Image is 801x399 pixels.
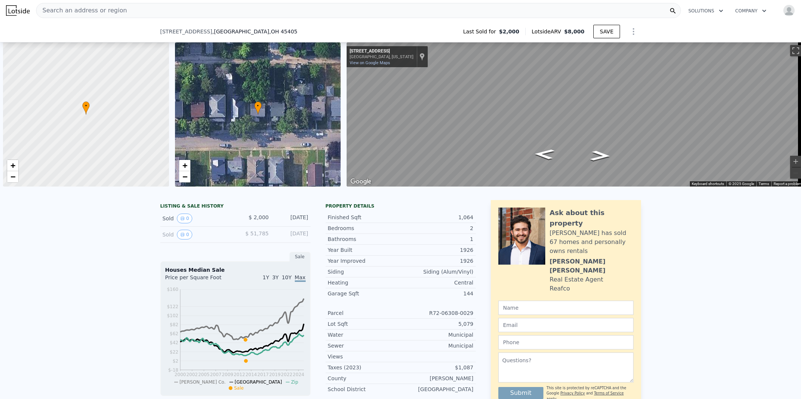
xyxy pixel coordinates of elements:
[498,301,634,315] input: Name
[177,230,193,239] button: View historical data
[167,287,178,292] tspan: $160
[328,214,401,221] div: Finished Sqft
[6,5,30,16] img: Lotside
[550,275,603,284] div: Real Estate Agent
[167,304,178,309] tspan: $122
[401,342,474,349] div: Municipal
[245,230,269,236] span: $ 51,785
[272,274,279,280] span: 3Y
[235,379,282,385] span: [GEOGRAPHIC_DATA]
[186,372,198,377] tspan: 2002
[262,274,269,280] span: 1Y
[179,171,190,182] a: Zoom out
[182,161,187,170] span: +
[254,102,262,109] span: •
[160,28,213,35] span: [STREET_ADDRESS]
[463,28,499,35] span: Last Sold for
[593,25,620,38] button: SAVE
[401,224,474,232] div: 2
[401,246,474,254] div: 1926
[328,320,401,328] div: Lot Sqft
[291,379,298,385] span: Zip
[759,182,769,186] a: Terms
[165,266,306,274] div: Houses Median Sale
[532,28,564,35] span: Lotside ARV
[163,214,229,223] div: Sold
[82,102,90,109] span: •
[348,177,373,187] img: Google
[401,268,474,276] div: Siding (Alum/Vinyl)
[498,387,544,399] button: Submit
[328,331,401,339] div: Water
[729,182,754,186] span: © 2025 Google
[350,48,413,54] div: [STREET_ADDRESS]
[275,214,308,223] div: [DATE]
[249,214,269,220] span: $ 2,000
[212,28,297,35] span: , [GEOGRAPHIC_DATA]
[180,379,226,385] span: [PERSON_NAME] Co.
[168,367,178,373] tspan: $-18
[560,391,585,395] a: Privacy Policy
[692,181,724,187] button: Keyboard shortcuts
[498,335,634,349] input: Phone
[328,364,401,371] div: Taxes (2023)
[328,375,401,382] div: County
[245,372,257,377] tspan: 2014
[594,391,624,395] a: Terms of Service
[234,372,245,377] tspan: 2012
[170,340,178,345] tspan: $42
[326,203,476,209] div: Property details
[11,172,15,181] span: −
[282,274,291,280] span: 10Y
[82,101,90,114] div: •
[167,313,178,318] tspan: $102
[350,54,413,59] div: [GEOGRAPHIC_DATA], [US_STATE]
[179,160,190,171] a: Zoom in
[401,257,474,265] div: 1926
[328,290,401,297] div: Garage Sqft
[11,161,15,170] span: +
[419,53,425,61] a: Show location on map
[401,385,474,393] div: [GEOGRAPHIC_DATA]
[328,235,401,243] div: Bathrooms
[269,372,281,377] tspan: 2019
[269,29,297,35] span: , OH 45405
[328,246,401,254] div: Year Built
[350,60,390,65] a: View on Google Maps
[348,177,373,187] a: Open this area in Google Maps (opens a new window)
[550,208,634,229] div: Ask about this property
[401,364,474,371] div: $1,087
[328,309,401,317] div: Parcel
[729,4,772,18] button: Company
[401,375,474,382] div: [PERSON_NAME]
[328,268,401,276] div: Siding
[210,372,222,377] tspan: 2007
[328,257,401,265] div: Year Improved
[401,320,474,328] div: 5,079
[177,214,193,223] button: View historical data
[328,353,401,360] div: Views
[293,372,304,377] tspan: 2024
[499,28,519,35] span: $2,000
[401,309,474,317] div: R72-06308-0029
[290,252,311,262] div: Sale
[160,203,311,211] div: LISTING & SALE HISTORY
[401,214,474,221] div: 1,064
[328,342,401,349] div: Sewer
[198,372,210,377] tspan: 2005
[328,385,401,393] div: School District
[401,331,474,339] div: Municipal
[582,148,619,163] path: Go East, E Maplewood Ave
[281,372,293,377] tspan: 2022
[564,29,584,35] span: $8,000
[550,284,570,293] div: Reafco
[401,235,474,243] div: 1
[163,230,229,239] div: Sold
[170,322,178,327] tspan: $82
[626,24,641,39] button: Show Options
[550,229,634,256] div: [PERSON_NAME] has sold 67 homes and personally owns rentals
[36,6,127,15] span: Search an address or region
[7,171,18,182] a: Zoom out
[682,4,729,18] button: Solutions
[257,372,269,377] tspan: 2017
